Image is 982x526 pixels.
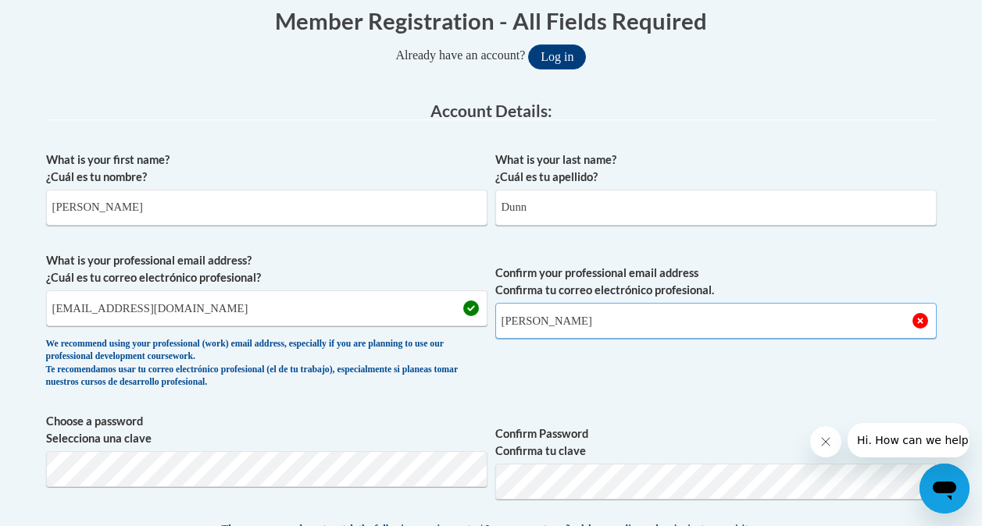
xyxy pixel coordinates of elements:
[46,151,487,186] label: What is your first name? ¿Cuál es tu nombre?
[528,44,586,69] button: Log in
[495,151,937,186] label: What is your last name? ¿Cuál es tu apellido?
[495,303,937,339] input: Required
[46,190,487,226] input: Metadata input
[495,190,937,226] input: Metadata input
[46,338,487,389] div: We recommend using your professional (work) email address, especially if you are planning to use ...
[396,48,526,62] span: Already have an account?
[495,425,937,460] label: Confirm Password Confirma tu clave
[810,426,841,457] iframe: Close message
[9,11,127,23] span: Hi. How can we help?
[920,464,970,514] iframe: Button to launch messaging window
[46,252,487,286] label: What is your professional email address? ¿Cuál es tu correo electrónico profesional?
[495,265,937,299] label: Confirm your professional email address Confirma tu correo electrónico profesional.
[46,290,487,326] input: Metadata input
[430,101,552,120] span: Account Details:
[46,5,937,37] h1: Member Registration - All Fields Required
[46,413,487,447] label: Choose a password Selecciona una clave
[848,423,970,457] iframe: Message from company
